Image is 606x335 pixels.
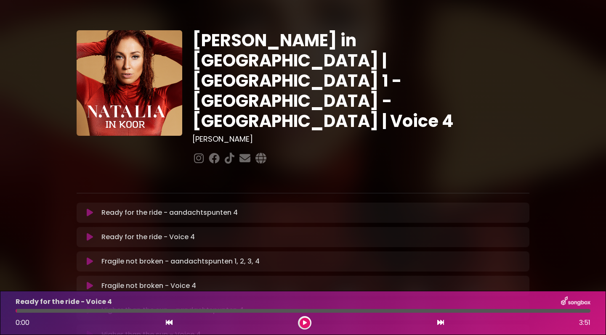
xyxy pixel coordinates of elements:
img: YTVS25JmS9CLUqXqkEhs [77,30,182,136]
img: songbox-logo-white.png [561,296,590,307]
p: Ready for the ride - Voice 4 [16,297,112,307]
h1: [PERSON_NAME] in [GEOGRAPHIC_DATA] | [GEOGRAPHIC_DATA] 1 - [GEOGRAPHIC_DATA] - [GEOGRAPHIC_DATA] ... [192,30,529,131]
span: 3:51 [579,318,590,328]
p: Ready for the ride - Voice 4 [101,232,195,242]
p: Fragile not broken - Voice 4 [101,281,196,291]
p: Fragile not broken - aandachtspunten 1, 2, 3, 4 [101,256,260,266]
h3: [PERSON_NAME] [192,135,529,144]
span: 0:00 [16,318,29,327]
p: Ready for the ride - aandachtspunten 4 [101,208,238,218]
